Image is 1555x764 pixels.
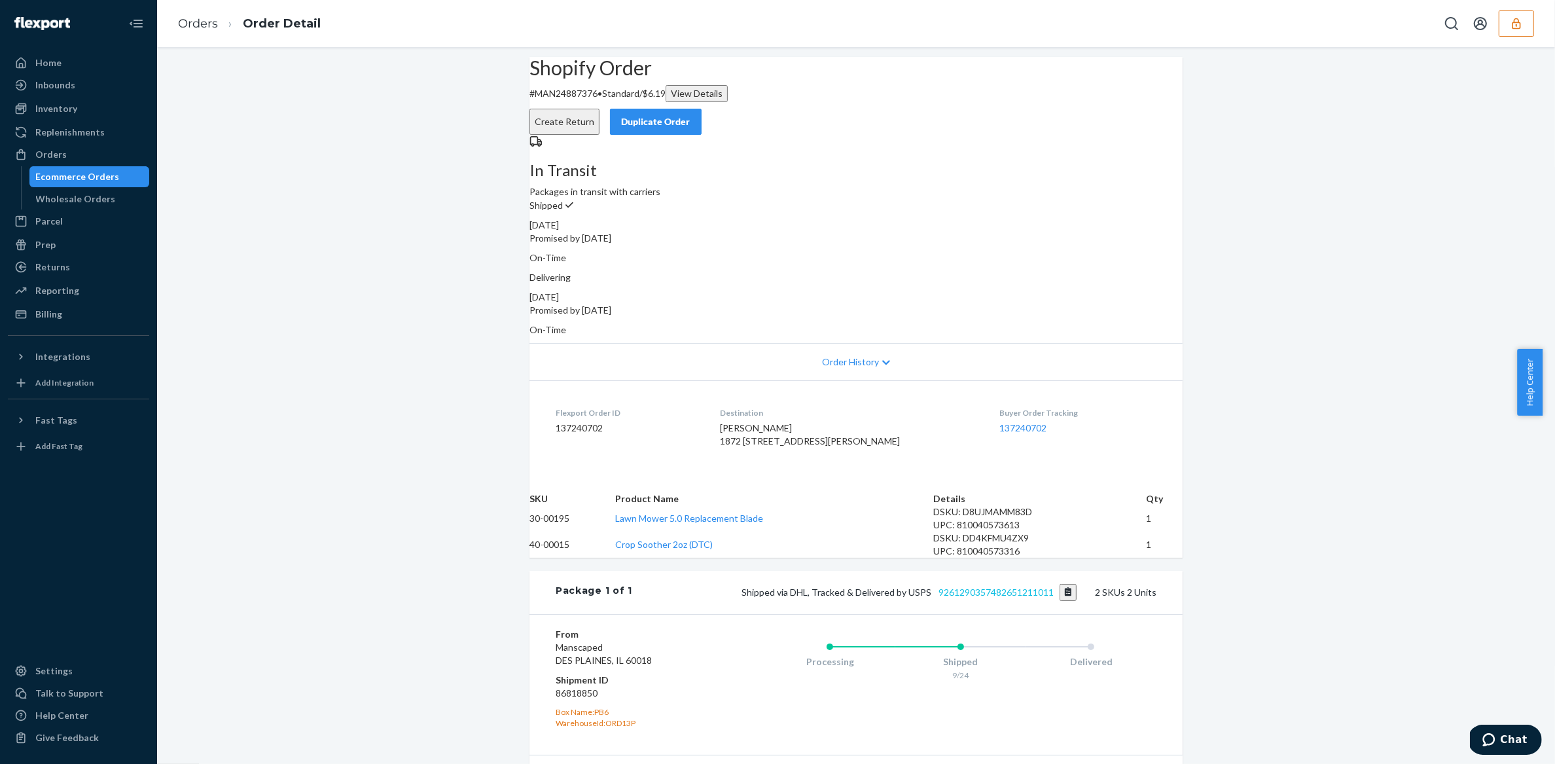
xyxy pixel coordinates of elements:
[556,584,632,601] div: Package 1 of 1
[933,518,1146,532] div: UPC: 810040573613
[529,304,1183,317] p: Promised by [DATE]
[8,727,149,748] button: Give Feedback
[895,655,1026,668] div: Shipped
[35,238,56,251] div: Prep
[29,189,150,209] a: Wholesale Orders
[1026,655,1156,668] div: Delivered
[8,75,149,96] a: Inbounds
[1146,532,1183,558] td: 1
[529,57,1183,79] h2: Shopify Order
[632,584,1156,601] div: 2 SKUs 2 Units
[35,731,99,744] div: Give Feedback
[8,211,149,232] a: Parcel
[123,10,149,37] button: Close Navigation
[615,492,933,505] th: Product Name
[1146,505,1183,532] td: 1
[933,545,1146,558] div: UPC: 810040573316
[8,304,149,325] a: Billing
[8,683,149,704] button: Talk to Support
[1146,492,1183,505] th: Qty
[610,109,702,135] button: Duplicate Order
[178,16,218,31] a: Orders
[556,642,652,666] span: Manscaped DES PLAINES, IL 60018
[598,88,602,99] span: •
[8,410,149,431] button: Fast Tags
[822,355,879,369] span: Order History
[529,109,599,135] button: Create Return
[8,144,149,165] a: Orders
[666,85,728,102] button: View Details
[35,414,77,427] div: Fast Tags
[8,373,149,393] a: Add Integration
[529,162,1183,198] div: Packages in transit with carriers
[8,280,149,301] a: Reporting
[895,670,1026,681] div: 9/24
[933,532,1146,545] div: DSKU: DD4KFMU4ZX9
[35,102,77,115] div: Inventory
[615,513,763,524] a: Lawn Mower 5.0 Replacement Blade
[35,79,75,92] div: Inbounds
[720,422,900,446] span: [PERSON_NAME] 1872 [STREET_ADDRESS][PERSON_NAME]
[35,709,88,722] div: Help Center
[36,192,116,206] div: Wholesale Orders
[35,350,90,363] div: Integrations
[14,17,70,30] img: Flexport logo
[8,436,149,457] a: Add Fast Tag
[529,251,1183,264] p: On-Time
[742,587,1077,598] span: Shipped via DHL, Tracked & Delivered by USPS
[999,422,1046,433] a: 137240702
[35,664,73,678] div: Settings
[615,539,713,550] a: Crop Soother 2oz (DTC)
[8,98,149,119] a: Inventory
[36,170,120,183] div: Ecommerce Orders
[529,291,1183,304] div: [DATE]
[529,532,615,558] td: 40-00015
[556,687,712,700] dd: 86818850
[243,16,321,31] a: Order Detail
[35,261,70,274] div: Returns
[621,115,690,128] div: Duplicate Order
[556,674,712,687] dt: Shipment ID
[556,628,712,641] dt: From
[8,52,149,73] a: Home
[529,492,615,505] th: SKU
[8,346,149,367] button: Integrations
[35,126,105,139] div: Replenishments
[35,441,82,452] div: Add Fast Tag
[1467,10,1493,37] button: Open account menu
[168,5,331,43] ol: breadcrumbs
[999,407,1156,418] dt: Buyer Order Tracking
[1439,10,1465,37] button: Open Search Box
[933,505,1146,518] div: DSKU: D8UJMAMM83D
[602,88,639,99] span: Standard
[35,687,103,700] div: Talk to Support
[529,162,1183,179] h3: In Transit
[556,407,699,418] dt: Flexport Order ID
[35,308,62,321] div: Billing
[529,85,1183,102] p: # MAN24887376 / $6.19
[35,284,79,297] div: Reporting
[671,87,723,100] div: View Details
[35,148,67,161] div: Orders
[29,166,150,187] a: Ecommerce Orders
[764,655,895,668] div: Processing
[556,718,712,729] div: WarehouseId: ORD13P
[720,407,978,418] dt: Destination
[556,422,699,435] dd: 137240702
[939,587,1054,598] a: 9261290357482651211011
[8,122,149,143] a: Replenishments
[529,198,1183,212] p: Shipped
[529,505,615,532] td: 30-00195
[35,215,63,228] div: Parcel
[529,323,1183,337] p: On-Time
[529,271,1183,284] p: Delivering
[8,234,149,255] a: Prep
[8,661,149,682] a: Settings
[556,706,712,718] div: Box Name: PB6
[8,705,149,726] a: Help Center
[529,232,1183,245] p: Promised by [DATE]
[1517,349,1543,416] button: Help Center
[933,492,1146,505] th: Details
